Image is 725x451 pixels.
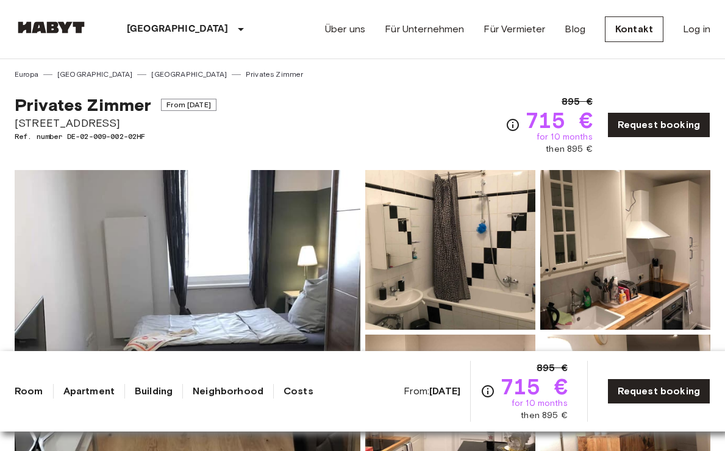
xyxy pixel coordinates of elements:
a: Costs [284,384,313,399]
a: Für Vermieter [484,22,545,37]
a: Über uns [325,22,365,37]
p: [GEOGRAPHIC_DATA] [127,22,229,37]
span: From [DATE] [161,99,216,111]
img: Picture of unit DE-02-009-002-02HF [365,170,535,330]
a: Europa [15,69,38,80]
span: 715 € [525,109,593,131]
a: Log in [683,22,710,37]
span: Ref. number DE-02-009-002-02HF [15,131,216,142]
span: [STREET_ADDRESS] [15,115,216,131]
span: then 895 € [521,410,568,422]
a: Blog [565,22,585,37]
span: From: [404,385,460,398]
img: Picture of unit DE-02-009-002-02HF [540,170,710,330]
span: 715 € [500,375,568,397]
a: Kontakt [605,16,663,42]
a: Room [15,384,43,399]
a: Request booking [607,112,710,138]
span: for 10 months [512,397,568,410]
svg: Check cost overview for full price breakdown. Please note that discounts apply to new joiners onl... [505,118,520,132]
a: Request booking [607,378,710,404]
a: Privates Zimmer [246,69,303,80]
a: Building [135,384,173,399]
a: [GEOGRAPHIC_DATA] [57,69,133,80]
svg: Check cost overview for full price breakdown. Please note that discounts apply to new joiners onl... [480,384,495,399]
span: 895 € [537,361,568,375]
span: for 10 months [537,131,593,143]
span: Privates Zimmer [15,94,151,115]
a: Für Unternehmen [385,22,464,37]
img: Habyt [15,21,88,34]
span: 895 € [562,94,593,109]
a: Apartment [63,384,115,399]
a: Neighborhood [193,384,263,399]
span: then 895 € [546,143,593,155]
a: [GEOGRAPHIC_DATA] [151,69,227,80]
b: [DATE] [429,385,460,397]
